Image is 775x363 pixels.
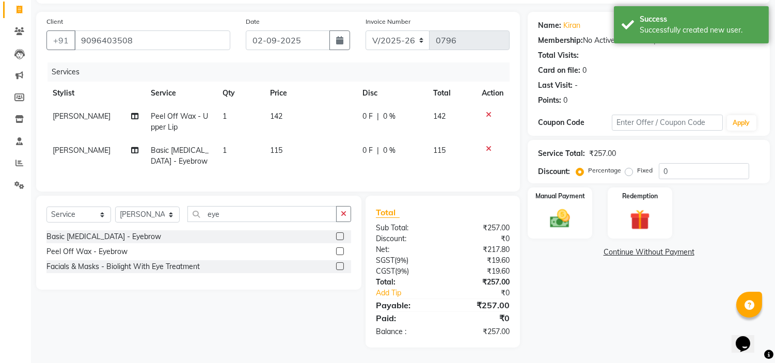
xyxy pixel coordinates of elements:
div: 0 [563,95,567,106]
button: +91 [46,30,75,50]
div: ₹257.00 [443,223,518,233]
div: Sub Total: [368,223,443,233]
span: | [377,111,379,122]
div: Name: [538,20,561,31]
span: 0 % [383,145,396,156]
div: Service Total: [538,148,585,159]
div: Success [640,14,761,25]
a: Continue Without Payment [530,247,768,258]
div: Successfully created new user. [640,25,761,36]
div: Total: [368,277,443,288]
span: Basic [MEDICAL_DATA] - Eyebrow [151,146,209,166]
img: _gift.svg [624,207,656,232]
img: _cash.svg [544,207,576,230]
span: [PERSON_NAME] [53,112,110,121]
span: 115 [270,146,282,155]
div: Card on file: [538,65,580,76]
th: Disc [356,82,427,105]
div: ₹257.00 [443,326,518,337]
span: | [377,145,379,156]
span: 0 F [362,111,373,122]
span: 9% [397,256,406,264]
div: Discount: [368,233,443,244]
div: Basic [MEDICAL_DATA] - Eyebrow [46,231,161,242]
span: [PERSON_NAME] [53,146,110,155]
span: 1 [223,112,227,121]
div: Last Visit: [538,80,573,91]
th: Price [264,82,356,105]
span: Total [376,207,400,218]
th: Service [145,82,217,105]
div: ₹257.00 [443,299,518,311]
th: Stylist [46,82,145,105]
span: CGST [376,266,395,276]
div: Net: [368,244,443,255]
button: Apply [727,115,756,131]
label: Date [246,17,260,26]
label: Percentage [588,166,621,175]
span: 9% [397,267,407,275]
div: No Active Membership [538,35,760,46]
label: Invoice Number [366,17,410,26]
div: Services [48,62,517,82]
span: Peel Off Wax - Upper Lip [151,112,209,132]
div: Membership: [538,35,583,46]
a: Kiran [563,20,580,31]
div: Facials & Masks - Biolight With Eye Treatment [46,261,200,272]
span: 1 [223,146,227,155]
div: ₹19.60 [443,255,518,266]
div: Payable: [368,299,443,311]
div: Peel Off Wax - Eyebrow [46,246,128,257]
div: ₹0 [443,233,518,244]
th: Qty [216,82,264,105]
span: 0 % [383,111,396,122]
div: Coupon Code [538,117,612,128]
span: SGST [376,256,394,265]
div: ( ) [368,266,443,277]
div: 0 [582,65,587,76]
span: 115 [434,146,446,155]
div: Discount: [538,166,570,177]
div: ₹217.80 [443,244,518,255]
input: Search by Name/Mobile/Email/Code [74,30,230,50]
div: - [575,80,578,91]
div: ₹0 [443,312,518,324]
span: 0 F [362,145,373,156]
div: ₹257.00 [443,277,518,288]
a: Add Tip [368,288,455,298]
input: Enter Offer / Coupon Code [612,115,722,131]
div: Balance : [368,326,443,337]
div: ₹19.60 [443,266,518,277]
iframe: chat widget [732,322,765,353]
label: Redemption [622,192,658,201]
label: Client [46,17,63,26]
th: Action [476,82,510,105]
div: ₹257.00 [589,148,616,159]
label: Manual Payment [535,192,585,201]
div: Paid: [368,312,443,324]
input: Search or Scan [187,206,337,222]
th: Total [428,82,476,105]
label: Fixed [637,166,653,175]
div: Points: [538,95,561,106]
div: ( ) [368,255,443,266]
span: 142 [270,112,282,121]
div: Total Visits: [538,50,579,61]
div: ₹0 [455,288,518,298]
span: 142 [434,112,446,121]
